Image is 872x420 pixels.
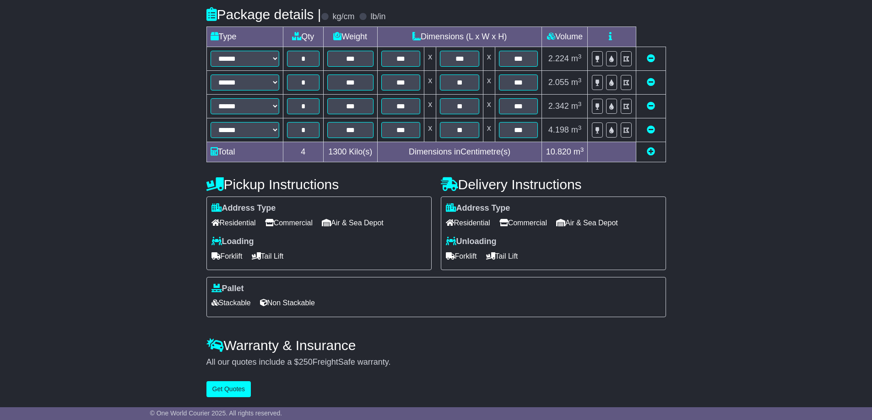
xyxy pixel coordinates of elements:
[377,27,542,47] td: Dimensions (L x W x H)
[499,216,547,230] span: Commercial
[211,237,254,247] label: Loading
[446,237,497,247] label: Unloading
[211,203,276,213] label: Address Type
[377,142,542,162] td: Dimensions in Centimetre(s)
[260,296,315,310] span: Non Stackable
[571,125,582,134] span: m
[486,249,518,263] span: Tail Lift
[323,27,377,47] td: Weight
[206,338,666,353] h4: Warranty & Insurance
[424,118,436,142] td: x
[446,203,510,213] label: Address Type
[328,147,347,156] span: 1300
[265,216,313,230] span: Commercial
[150,409,282,417] span: © One World Courier 2025. All rights reserved.
[299,357,313,367] span: 250
[322,216,384,230] span: Air & Sea Depot
[283,142,323,162] td: 4
[580,146,584,153] sup: 3
[571,101,582,111] span: m
[578,53,582,60] sup: 3
[370,12,385,22] label: lb/in
[252,249,284,263] span: Tail Lift
[578,77,582,84] sup: 3
[206,142,283,162] td: Total
[211,284,244,294] label: Pallet
[548,54,569,63] span: 2.224
[446,249,477,263] span: Forklift
[578,101,582,107] sup: 3
[483,47,495,71] td: x
[647,125,655,134] a: Remove this item
[206,7,321,22] h4: Package details |
[647,101,655,111] a: Remove this item
[424,47,436,71] td: x
[548,78,569,87] span: 2.055
[424,95,436,118] td: x
[424,71,436,95] td: x
[206,27,283,47] td: Type
[647,78,655,87] a: Remove this item
[548,125,569,134] span: 4.198
[546,147,571,156] span: 10.820
[571,54,582,63] span: m
[323,142,377,162] td: Kilo(s)
[206,177,432,192] h4: Pickup Instructions
[578,124,582,131] sup: 3
[446,216,490,230] span: Residential
[574,147,584,156] span: m
[483,118,495,142] td: x
[542,27,588,47] td: Volume
[483,71,495,95] td: x
[332,12,354,22] label: kg/cm
[571,78,582,87] span: m
[483,95,495,118] td: x
[211,296,251,310] span: Stackable
[647,54,655,63] a: Remove this item
[548,101,569,111] span: 2.342
[647,147,655,156] a: Add new item
[441,177,666,192] h4: Delivery Instructions
[206,357,666,367] div: All our quotes include a $ FreightSafe warranty.
[206,381,251,397] button: Get Quotes
[211,216,256,230] span: Residential
[211,249,243,263] span: Forklift
[283,27,323,47] td: Qty
[556,216,618,230] span: Air & Sea Depot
